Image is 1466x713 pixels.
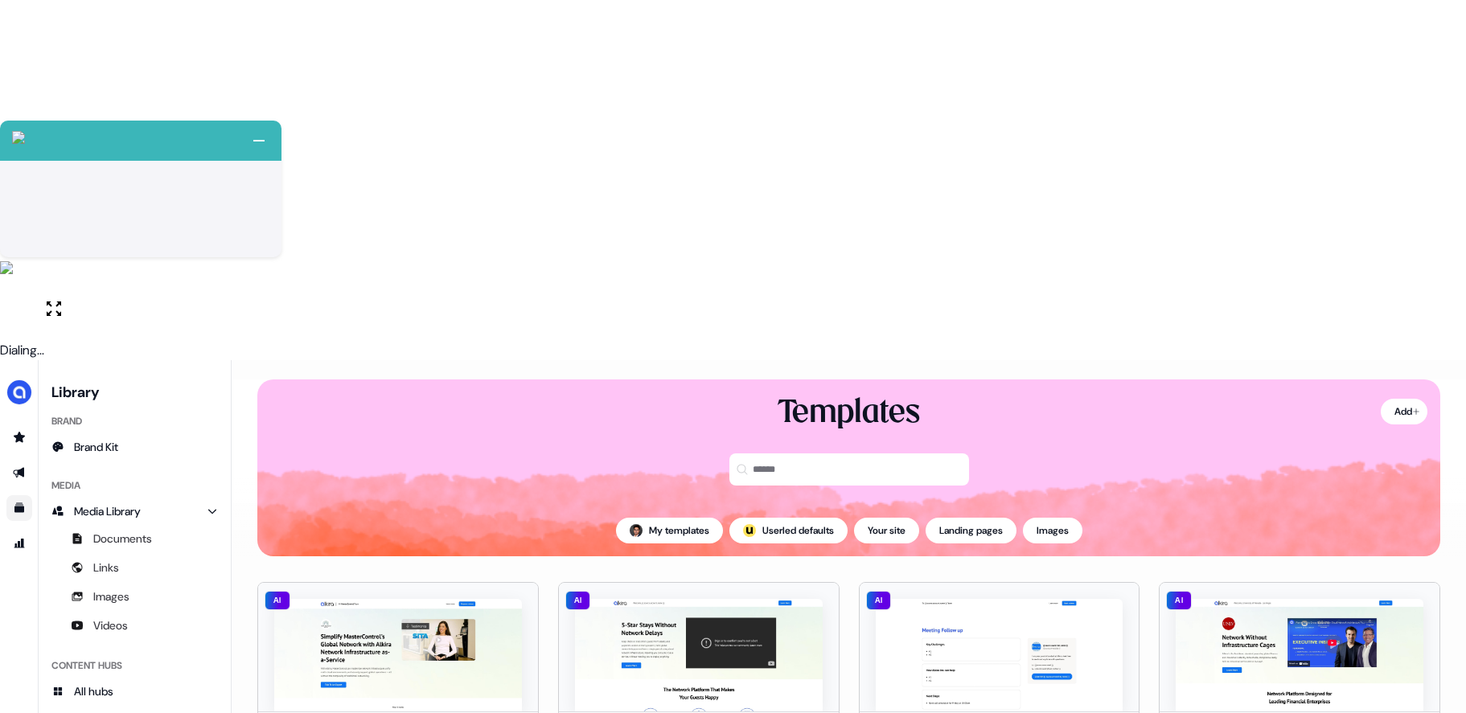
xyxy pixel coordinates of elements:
[45,434,224,460] a: Brand Kit
[743,524,756,537] img: userled logo
[45,498,224,524] a: Media Library
[265,591,290,610] div: AI
[616,518,723,543] button: My templates
[575,599,823,711] img: Aviatrix Takeout | Hotels Template
[12,131,25,144] img: callcloud-icon-white-35.svg
[6,531,32,556] a: Go to attribution
[630,524,643,537] img: Hugh
[45,555,224,580] a: Links
[1381,399,1427,424] button: Add
[93,559,119,576] span: Links
[45,678,224,704] a: All hubs
[74,683,113,699] span: All hubs
[778,392,920,434] div: Templates
[45,379,224,402] h3: Library
[45,526,224,551] a: Documents
[93,531,152,547] span: Documents
[926,518,1016,543] button: Landing pages
[565,591,591,610] div: AI
[93,588,129,604] span: Images
[74,503,141,519] span: Media Library
[45,613,224,638] a: Videos
[1166,591,1192,610] div: AI
[274,599,522,711] img: Carlos | Software
[93,617,128,633] span: Videos
[866,591,892,610] div: AI
[6,460,32,486] a: Go to outbound experience
[45,584,224,609] a: Images
[45,653,224,678] div: Content Hubs
[74,439,118,455] span: Brand Kit
[876,599,1123,711] img: Sales | Post-Disco Follow Up
[1023,518,1082,543] button: Images
[6,495,32,521] a: Go to templates
[743,524,756,537] div: ;
[1176,599,1423,711] img: Aviatrix Takeout | Media & Entertainment
[45,408,224,434] div: Brand
[729,518,848,543] button: userled logo;Userled defaults
[854,518,919,543] button: Your site
[45,473,224,498] div: Media
[6,424,32,450] a: Go to prospects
